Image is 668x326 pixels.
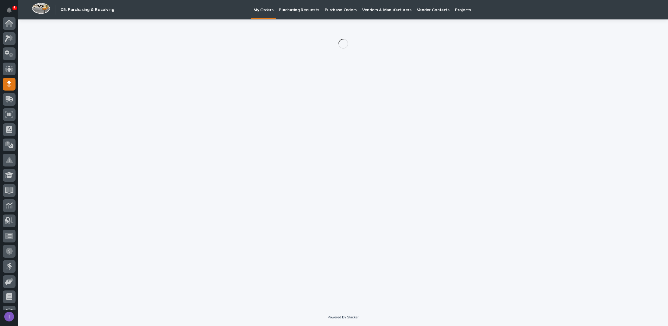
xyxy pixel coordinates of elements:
h2: 05. Purchasing & Receiving [61,7,114,12]
img: Workspace Logo [32,3,50,14]
p: 6 [13,6,16,10]
div: Notifications6 [8,7,16,17]
button: users-avatar [3,310,16,323]
button: Notifications [3,4,16,16]
a: Powered By Stacker [328,315,358,319]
